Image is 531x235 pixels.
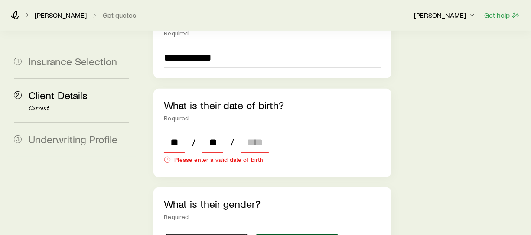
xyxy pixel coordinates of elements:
span: / [188,136,199,148]
p: What is their date of birth? [164,99,381,111]
button: Get help [484,10,521,20]
span: 1 [14,58,22,65]
span: 3 [14,135,22,143]
p: [PERSON_NAME] [35,11,87,19]
div: Required [164,213,381,220]
div: Required [164,115,381,122]
div: Please enter a valid date of birth [164,156,381,163]
span: / [227,136,238,148]
div: Required [164,30,381,37]
p: Current [29,105,129,112]
span: Client Details [29,89,88,101]
span: Insurance Selection [29,55,117,68]
button: Get quotes [102,11,137,19]
button: [PERSON_NAME] [414,10,477,21]
p: [PERSON_NAME] [414,11,476,19]
span: Underwriting Profile [29,133,117,145]
span: 2 [14,91,22,99]
p: What is their gender? [164,198,381,210]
